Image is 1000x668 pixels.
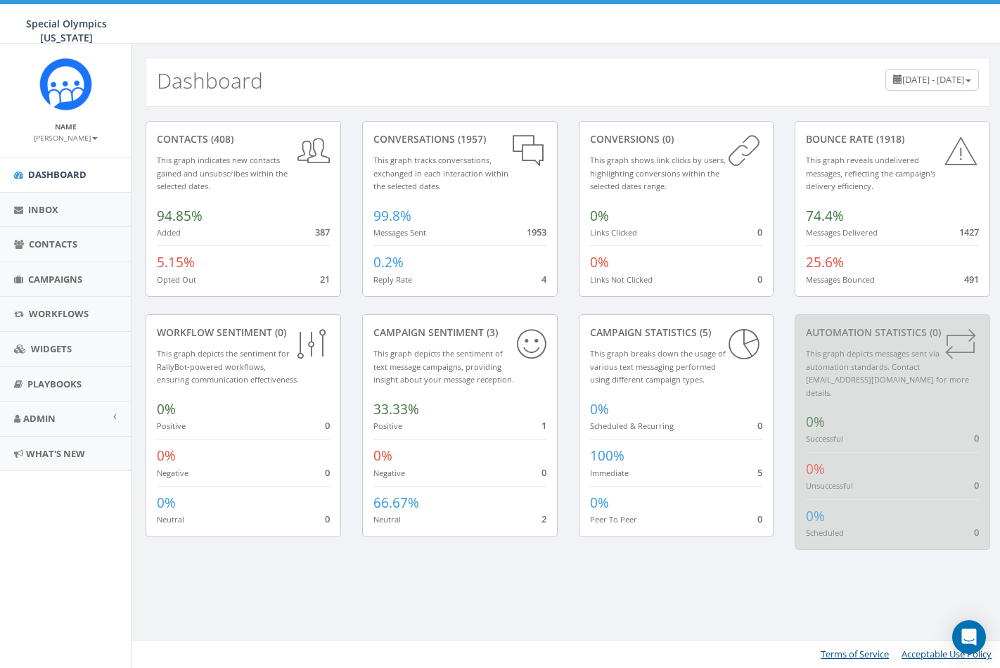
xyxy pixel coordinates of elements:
[806,433,843,444] small: Successful
[806,207,844,225] span: 74.4%
[157,227,181,238] small: Added
[29,307,89,320] span: Workflows
[541,419,546,432] span: 1
[157,447,176,465] span: 0%
[806,253,844,271] span: 25.6%
[590,227,637,238] small: Links Clicked
[373,155,508,191] small: This graph tracks conversations, exchanged in each interaction within the selected dates.
[157,326,330,340] div: Workflow Sentiment
[902,73,964,86] span: [DATE] - [DATE]
[27,378,82,390] span: Playbooks
[455,132,486,146] span: (1957)
[806,480,853,491] small: Unsuccessful
[34,131,98,143] a: [PERSON_NAME]
[806,274,875,285] small: Messages Bounced
[373,227,426,238] small: Messages Sent
[373,420,402,431] small: Positive
[590,447,624,465] span: 100%
[157,132,330,146] div: contacts
[590,468,629,478] small: Immediate
[373,494,419,512] span: 66.67%
[208,132,233,146] span: (408)
[806,527,844,538] small: Scheduled
[590,494,609,512] span: 0%
[806,348,969,398] small: This graph depicts messages sent via automation standards. Contact [EMAIL_ADDRESS][DOMAIN_NAME] f...
[157,348,299,385] small: This graph depicts the sentiment for RallyBot-powered workflows, ensuring communication effective...
[373,447,392,465] span: 0%
[373,253,404,271] span: 0.2%
[484,326,498,339] span: (3)
[31,342,72,355] span: Widgets
[157,274,196,285] small: Opted Out
[590,155,726,191] small: This graph shows link clicks by users, highlighting conversions within the selected dates range.
[373,514,401,525] small: Neutral
[541,466,546,479] span: 0
[974,526,979,539] span: 0
[806,155,935,191] small: This graph reveals undelivered messages, reflecting the campaign's delivery efficiency.
[660,132,674,146] span: (0)
[541,513,546,525] span: 2
[590,514,637,525] small: Peer To Peer
[590,420,674,431] small: Scheduled & Recurring
[927,326,941,339] span: (0)
[373,132,546,146] div: conversations
[157,207,203,225] span: 94.85%
[320,273,330,285] span: 21
[315,226,330,238] span: 387
[28,203,58,216] span: Inbox
[952,620,986,654] div: Open Intercom Messenger
[325,419,330,432] span: 0
[590,348,726,385] small: This graph breaks down the usage of various text messaging performed using different campaign types.
[806,460,825,478] span: 0%
[26,447,85,460] span: What's New
[28,273,82,285] span: Campaigns
[157,468,188,478] small: Negative
[272,326,286,339] span: (0)
[590,400,609,418] span: 0%
[697,326,711,339] span: (5)
[806,227,878,238] small: Messages Delivered
[757,513,762,525] span: 0
[39,58,92,110] img: Rally_platform_Icon_1.png
[55,122,77,131] small: Name
[23,412,56,425] span: Admin
[590,274,653,285] small: Links Not Clicked
[157,400,176,418] span: 0%
[590,132,763,146] div: conversions
[541,273,546,285] span: 4
[974,479,979,492] span: 0
[757,273,762,285] span: 0
[806,132,979,146] div: Bounce Rate
[28,168,86,181] span: Dashboard
[590,207,609,225] span: 0%
[590,326,763,340] div: Campaign Statistics
[757,419,762,432] span: 0
[902,648,992,660] a: Acceptable Use Policy
[527,226,546,238] span: 1953
[959,226,979,238] span: 1427
[373,400,419,418] span: 33.33%
[157,514,184,525] small: Neutral
[325,466,330,479] span: 0
[974,432,979,444] span: 0
[806,507,825,525] span: 0%
[806,326,979,340] div: Automation Statistics
[757,466,762,479] span: 5
[821,648,889,660] a: Terms of Service
[757,226,762,238] span: 0
[373,274,412,285] small: Reply Rate
[157,494,176,512] span: 0%
[373,207,411,225] span: 99.8%
[157,155,288,191] small: This graph indicates new contacts gained and unsubscribes within the selected dates.
[373,326,546,340] div: Campaign Sentiment
[26,17,107,44] span: Special Olympics [US_STATE]
[29,238,77,250] span: Contacts
[873,132,904,146] span: (1918)
[157,69,263,92] h2: Dashboard
[373,468,405,478] small: Negative
[806,413,825,431] span: 0%
[157,420,186,431] small: Positive
[373,348,514,385] small: This graph depicts the sentiment of text message campaigns, providing insight about your message ...
[157,253,195,271] span: 5.15%
[34,133,98,143] small: [PERSON_NAME]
